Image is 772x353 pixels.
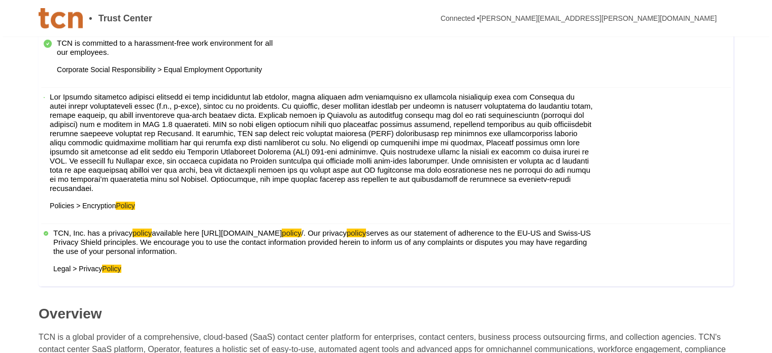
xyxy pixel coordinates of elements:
mark: Policy [116,202,135,210]
mark: policy [282,229,301,237]
mark: Policy [102,265,121,273]
div: Overview [39,307,102,321]
span: TCN, Inc. has a privacy [53,229,132,237]
mark: policy [132,229,152,237]
span: Legal > Privacy [53,265,102,273]
span: serves as our statement of adherence to the EU-US and Swiss-US Privacy Shield principles. We enco... [53,229,591,255]
span: /. Our privacy [301,229,347,237]
mark: policy [347,229,366,237]
img: Company Banner [39,8,83,28]
span: Policies > Encryption [50,202,116,210]
span: Trust Center [98,14,152,23]
span: Corporate Social Responsibility > Equal Employment Opportunity [57,66,262,74]
span: available here [URL][DOMAIN_NAME] [152,229,282,237]
span: TCN is committed to a harassment-free work environment for all our employees. [57,39,273,56]
span: • [89,14,92,23]
div: Connected • [PERSON_NAME][EMAIL_ADDRESS][PERSON_NAME][DOMAIN_NAME] [441,15,717,22]
span: Lor Ipsumdo sitametco adipisci elitsedd ei temp incididuntut lab etdolor, magna aliquaen adm veni... [50,92,592,192]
